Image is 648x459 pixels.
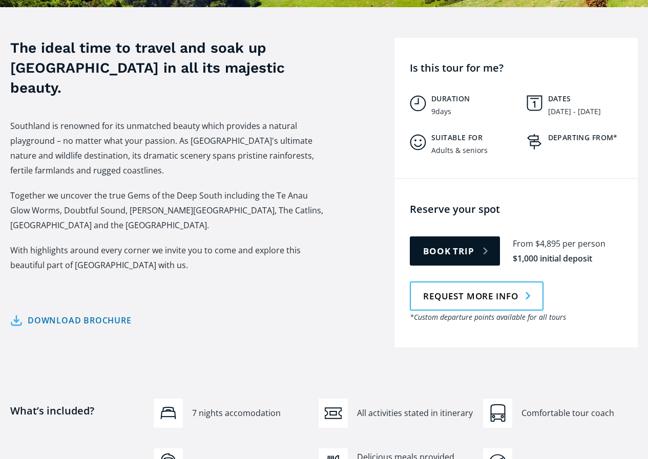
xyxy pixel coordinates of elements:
p: Together we uncover the true Gems of the Deep South including the Te Anau Glow Worms, Doubtful So... [10,188,328,233]
p: ‍ [10,283,328,298]
div: 7 nights accomodation [192,408,308,419]
div: From [513,238,533,250]
div: All activities stated in itinerary [357,408,473,419]
h3: The ideal time to travel and soak up [GEOGRAPHIC_DATA] in all its majestic beauty. [10,38,328,98]
div: initial deposit [540,253,592,265]
h4: What’s included? [10,404,143,457]
div: per person [562,238,605,250]
a: Request more info [410,281,544,311]
a: Download brochure [10,313,132,328]
div: days [435,107,451,116]
h5: Departing from* [548,133,633,142]
h5: Suitable for [431,133,516,142]
h4: Reserve your spot [410,202,633,216]
h5: Dates [548,94,633,103]
div: $4,895 [535,238,560,250]
a: Book trip [410,236,500,266]
p: Southland is renowned for its unmatched beauty which provides a natural playground – no matter wh... [10,119,328,178]
h5: Duration [431,94,516,103]
div: 9 [431,107,435,116]
h4: Is this tour for me? [410,61,633,75]
div: [DATE] - [DATE] [548,107,601,116]
div: $1,000 [513,253,538,265]
div: Adults & seniors [431,146,488,155]
em: *Custom departure points available for all tours [410,312,566,322]
p: With highlights around every corner we invite you to come and explore this beautiful part of [GEO... [10,243,328,273]
div: Comfortable tour coach [521,408,638,419]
